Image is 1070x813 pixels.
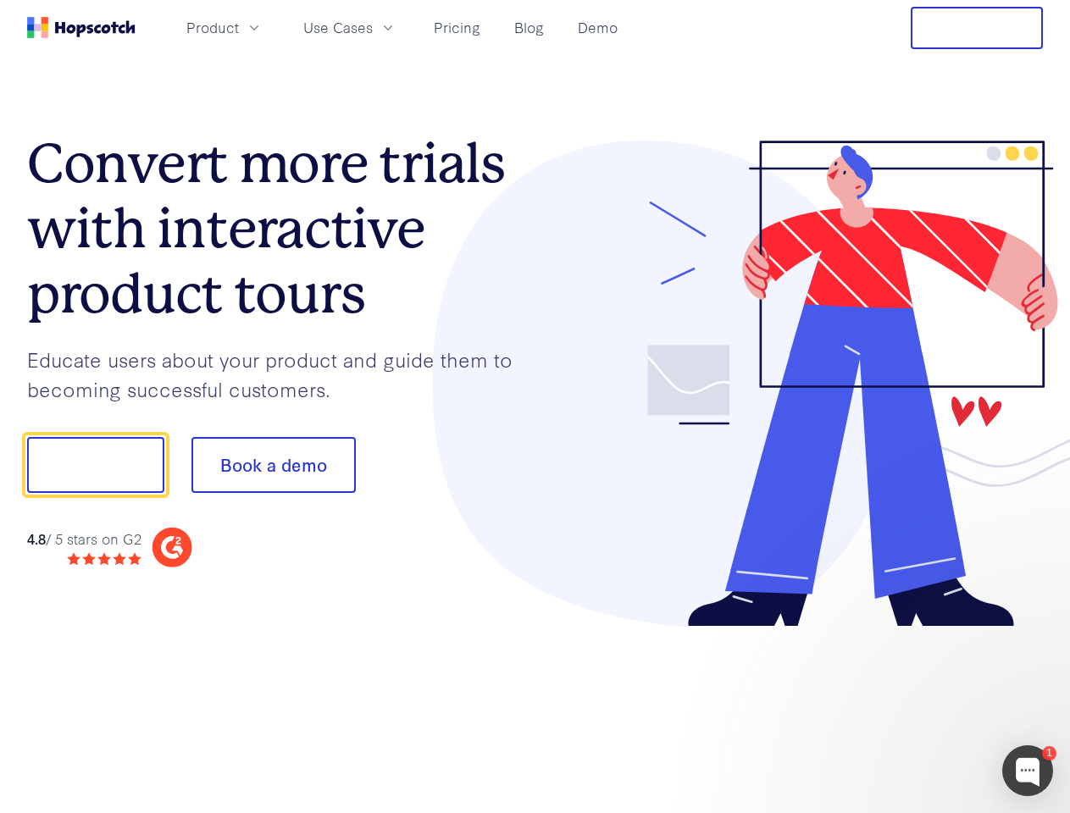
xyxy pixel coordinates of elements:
p: Educate users about your product and guide them to becoming successful customers. [27,345,535,403]
h1: Convert more trials with interactive product tours [27,131,535,326]
button: Show me! [27,437,164,493]
div: 1 [1042,746,1056,760]
div: / 5 stars on G2 [27,528,141,550]
a: Pricing [427,14,487,41]
span: Product [186,17,239,38]
a: Home [27,17,136,38]
button: Product [176,14,273,41]
button: Free Trial [911,7,1043,49]
strong: 4.8 [27,528,46,548]
span: Use Cases [303,17,373,38]
a: Demo [571,14,624,41]
button: Use Cases [293,14,407,41]
button: Book a demo [191,437,356,493]
a: Blog [507,14,551,41]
